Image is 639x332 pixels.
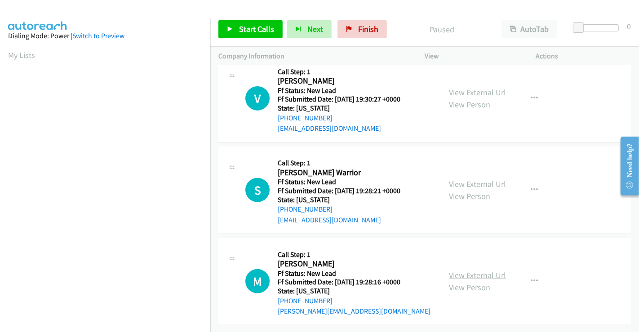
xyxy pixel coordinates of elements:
[8,50,35,60] a: My Lists
[278,287,430,296] h5: State: [US_STATE]
[425,51,520,62] p: View
[278,278,430,287] h5: Ff Submitted Date: [DATE] 19:28:16 +0000
[278,67,412,76] h5: Call Step: 1
[449,87,506,97] a: View External Url
[218,20,283,38] a: Start Calls
[245,178,270,202] h1: S
[449,191,490,201] a: View Person
[278,159,412,168] h5: Call Step: 1
[577,24,619,31] div: Delay between calls (in seconds)
[245,269,270,293] h1: M
[399,23,485,35] p: Paused
[245,86,270,111] h1: V
[307,24,323,34] span: Next
[449,270,506,280] a: View External Url
[449,179,506,189] a: View External Url
[72,31,124,40] a: Switch to Preview
[278,186,412,195] h5: Ff Submitted Date: [DATE] 19:28:21 +0000
[278,216,381,224] a: [EMAIL_ADDRESS][DOMAIN_NAME]
[278,114,333,122] a: [PHONE_NUMBER]
[358,24,378,34] span: Finish
[337,20,387,38] a: Finish
[278,250,430,259] h5: Call Step: 1
[218,51,408,62] p: Company Information
[278,297,333,305] a: [PHONE_NUMBER]
[278,76,412,86] h2: [PERSON_NAME]
[278,124,381,133] a: [EMAIL_ADDRESS][DOMAIN_NAME]
[449,282,490,292] a: View Person
[278,307,430,315] a: [PERSON_NAME][EMAIL_ADDRESS][DOMAIN_NAME]
[278,168,412,178] h2: [PERSON_NAME] Warrior
[627,20,631,32] div: 0
[278,269,430,278] h5: Ff Status: New Lead
[245,86,270,111] div: The call is yet to be attempted
[239,24,274,34] span: Start Calls
[287,20,332,38] button: Next
[278,86,412,95] h5: Ff Status: New Lead
[501,20,557,38] button: AutoTab
[613,130,639,202] iframe: Resource Center
[8,31,202,41] div: Dialing Mode: Power |
[278,205,333,213] a: [PHONE_NUMBER]
[278,195,412,204] h5: State: [US_STATE]
[278,104,412,113] h5: State: [US_STATE]
[278,259,412,269] h2: [PERSON_NAME]
[245,269,270,293] div: The call is yet to be attempted
[278,177,412,186] h5: Ff Status: New Lead
[245,178,270,202] div: The call is yet to be attempted
[536,51,631,62] p: Actions
[449,99,490,110] a: View Person
[278,95,412,104] h5: Ff Submitted Date: [DATE] 19:30:27 +0000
